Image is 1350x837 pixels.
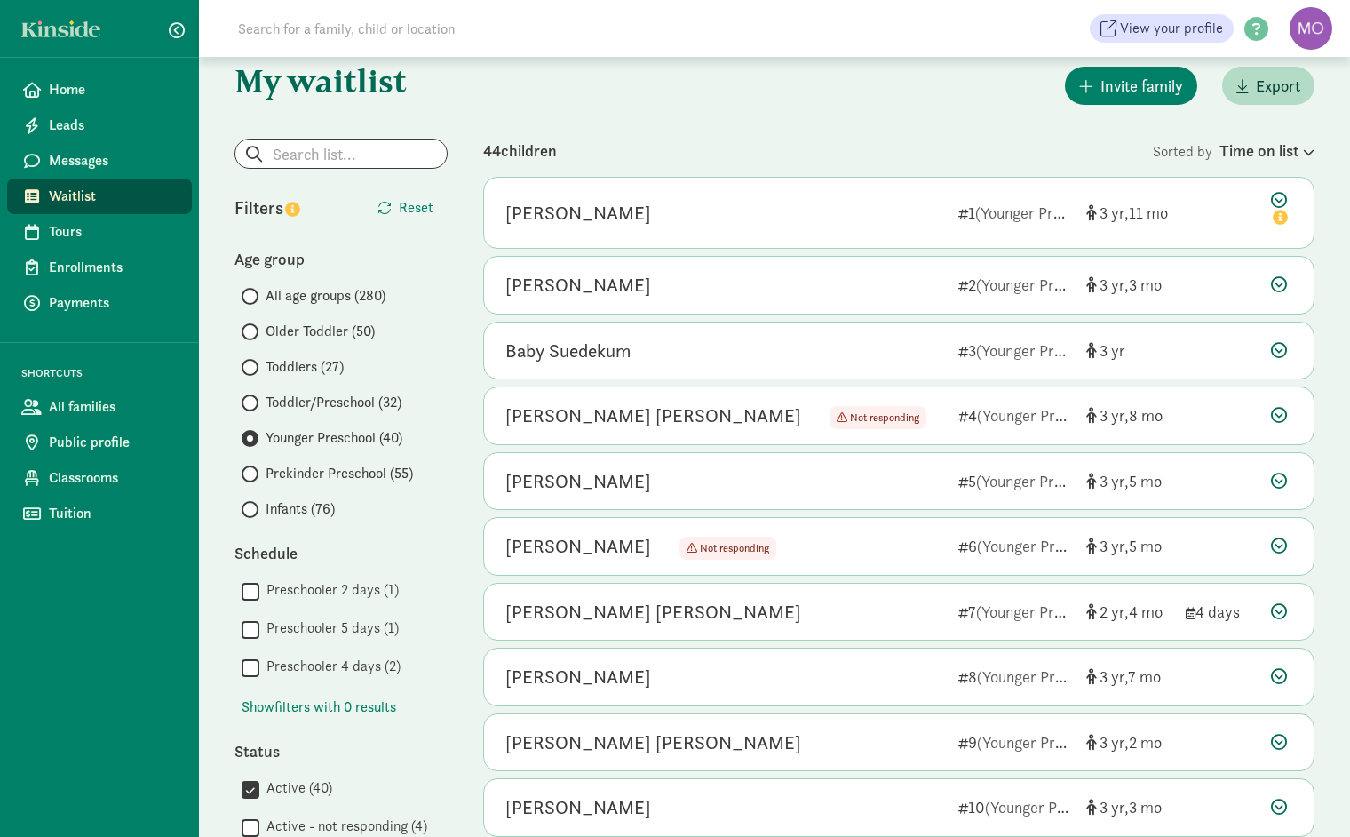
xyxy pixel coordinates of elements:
[958,665,1072,689] div: 8
[259,656,401,677] label: Preschooler 4 days (2)
[985,797,1118,817] span: (Younger Preschool)
[1100,732,1129,753] span: 3
[505,337,631,365] div: Baby Suedekum
[975,203,1108,223] span: (Younger Preschool)
[958,201,1072,225] div: 1
[1100,340,1125,361] span: 3
[7,143,192,179] a: Messages
[234,247,448,271] div: Age group
[505,402,801,430] div: Holden Jeitz
[49,432,178,453] span: Public profile
[976,602,1109,622] span: (Younger Preschool)
[7,214,192,250] a: Tours
[505,729,801,757] div: Aylin Lopez Baray
[1129,536,1162,556] span: 5
[1086,600,1171,624] div: [object Object]
[227,11,726,46] input: Search for a family, child or location
[49,186,178,207] span: Waitlist
[1086,795,1171,819] div: [object Object]
[363,190,448,226] button: Reset
[259,579,399,601] label: Preschooler 2 days (1)
[49,396,178,418] span: All families
[259,618,399,639] label: Preschooler 5 days (1)
[1100,536,1129,556] span: 3
[266,392,401,413] span: Toddler/Preschool (32)
[976,340,1109,361] span: (Younger Preschool)
[850,411,919,425] span: Not responding
[505,532,651,561] div: Esme Mercer
[505,271,651,299] div: Jack Chapman
[7,496,192,531] a: Tuition
[266,427,402,449] span: Younger Preschool (40)
[266,321,375,342] span: Older Toddler (50)
[1222,67,1314,105] button: Export
[7,425,192,460] a: Public profile
[7,389,192,425] a: All families
[505,467,651,496] div: Jack Waring
[49,115,178,136] span: Leads
[1090,14,1234,43] a: View your profile
[1186,600,1257,624] div: 4 days
[679,537,776,560] span: Not responding
[1129,602,1163,622] span: 4
[1153,139,1314,163] div: Sorted by
[1129,203,1168,223] span: 11
[49,467,178,489] span: Classrooms
[7,72,192,108] a: Home
[234,541,448,565] div: Schedule
[235,139,447,168] input: Search list...
[1086,403,1171,427] div: [object Object]
[1086,339,1171,363] div: [object Object]
[1219,139,1314,163] div: Time on list
[1086,201,1171,225] div: [object Object]
[505,663,651,691] div: Ainsley Friedman
[259,777,332,799] label: Active (40)
[958,600,1072,624] div: 7
[1129,797,1162,817] span: 3
[958,795,1072,819] div: 10
[1129,405,1163,426] span: 8
[1100,666,1128,687] span: 3
[7,179,192,214] a: Waitlist
[1128,666,1161,687] span: 7
[830,406,926,429] span: Not responding
[977,666,1110,687] span: (Younger Preschool)
[1129,471,1162,491] span: 5
[958,730,1072,754] div: 9
[958,339,1072,363] div: 3
[49,503,178,524] span: Tuition
[49,150,178,171] span: Messages
[1100,74,1183,98] span: Invite family
[1129,275,1162,295] span: 3
[483,139,1153,163] div: 44 children
[958,534,1072,558] div: 6
[1100,203,1129,223] span: 3
[1065,67,1197,105] button: Invite family
[49,79,178,100] span: Home
[976,275,1109,295] span: (Younger Preschool)
[259,816,427,837] label: Active - not responding (4)
[958,273,1072,297] div: 2
[1100,797,1129,817] span: 3
[977,732,1110,753] span: (Younger Preschool)
[976,471,1109,491] span: (Younger Preschool)
[505,793,651,822] div: Theodore Roberts
[505,598,801,626] div: Hadley Grace Lesch
[234,195,341,221] div: Filters
[49,257,178,278] span: Enrollments
[7,285,192,321] a: Payments
[1120,18,1223,39] span: View your profile
[242,697,396,718] button: Showfilters with 0 results
[1256,74,1300,98] span: Export
[266,356,344,378] span: Toddlers (27)
[1086,469,1171,493] div: [object Object]
[1086,730,1171,754] div: [object Object]
[1100,275,1129,295] span: 3
[977,536,1110,556] span: (Younger Preschool)
[700,541,769,555] span: Not responding
[1100,602,1129,622] span: 2
[266,285,385,307] span: All age groups (280)
[7,108,192,143] a: Leads
[958,403,1072,427] div: 4
[1261,752,1350,837] iframe: Chat Widget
